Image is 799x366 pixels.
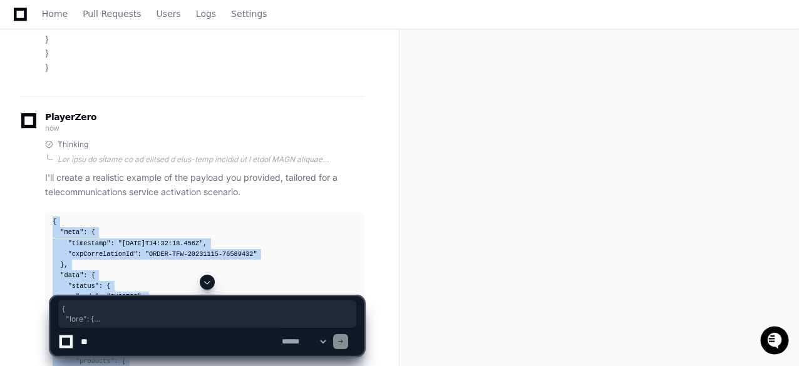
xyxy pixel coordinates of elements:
[68,250,138,258] span: "cxpCorrelationId"
[45,113,96,121] span: PlayerZero
[45,171,364,200] p: I'll create a realistic example of the payload you provided, tailored for a telecommunications se...
[68,240,111,247] span: "timestamp"
[118,240,204,247] span: "[DATE]T14:32:18.456Z"
[58,140,88,150] span: Thinking
[196,10,216,18] span: Logs
[83,10,141,18] span: Pull Requests
[213,97,228,112] button: Start new chat
[53,218,56,225] span: {
[13,50,228,70] div: Welcome
[83,228,87,236] span: :
[43,106,158,116] div: We're available if you need us!
[45,123,59,133] span: now
[13,93,35,116] img: 1736555170064-99ba0984-63c1-480f-8ee9-699278ef63ed
[62,304,353,324] span: { "lore": { "ipsumdolo": "9855-16-80S58:87:50.632A", "conSecteturadiPi": "ELITS-DOE-33619715-6413...
[231,10,267,18] span: Settings
[91,228,95,236] span: {
[60,261,64,268] span: }
[88,131,152,141] a: Powered byPylon
[58,155,364,165] div: Lor ipsu do sitame co ad elitsed d eius-temp incidid ut l etdol MAGN aliquae adminimve. Qui nostr...
[759,325,793,358] iframe: Open customer support
[203,240,207,247] span: ,
[138,250,142,258] span: :
[60,272,83,279] span: "data"
[42,10,68,18] span: Home
[145,250,257,258] span: "ORDER-TFW-20231115-76589432"
[91,272,95,279] span: {
[64,261,68,268] span: ,
[60,228,83,236] span: "meta"
[83,272,87,279] span: :
[125,131,152,141] span: Pylon
[157,10,181,18] span: Users
[110,240,114,247] span: :
[13,13,38,38] img: PlayerZero
[43,93,205,106] div: Start new chat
